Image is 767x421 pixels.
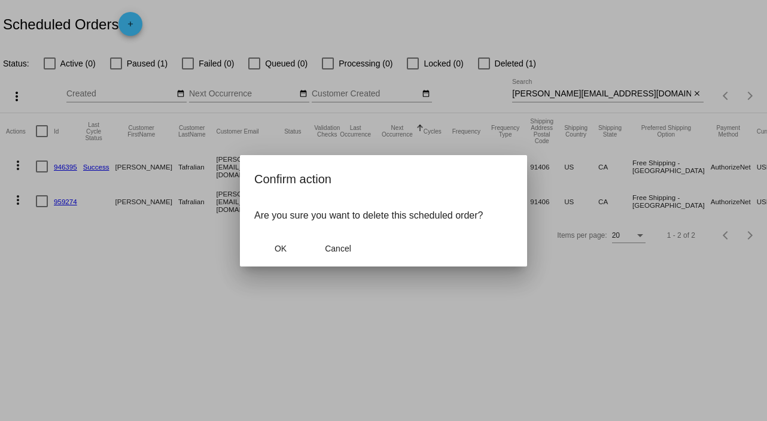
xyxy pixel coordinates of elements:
h2: Confirm action [254,169,513,189]
button: Close dialog [312,238,364,259]
span: Cancel [325,244,351,253]
p: Are you sure you want to delete this scheduled order? [254,210,513,221]
span: OK [275,244,287,253]
button: Close dialog [254,238,307,259]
